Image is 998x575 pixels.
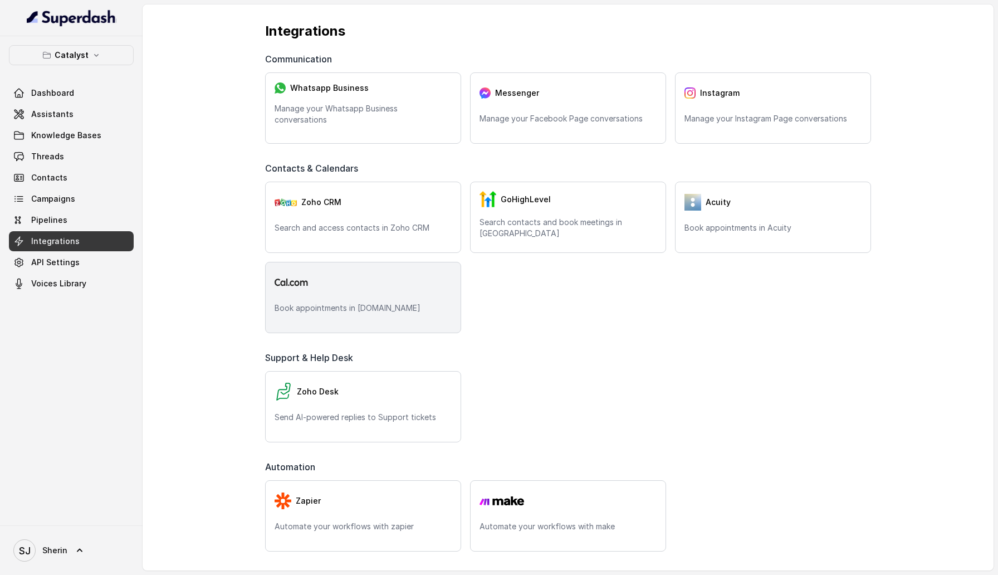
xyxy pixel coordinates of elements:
[706,197,731,208] span: Acuity
[42,545,67,556] span: Sherin
[684,113,862,124] p: Manage your Instagram Page conversations
[265,22,871,40] p: Integrations
[31,109,74,120] span: Assistants
[31,172,67,183] span: Contacts
[501,194,551,205] span: GoHighLevel
[495,87,539,99] span: Messenger
[31,130,101,141] span: Knowledge Bases
[9,45,134,65] button: Catalyst
[290,82,369,94] span: Whatsapp Business
[31,236,80,247] span: Integrations
[19,545,31,557] text: SJ
[27,9,116,27] img: light.svg
[31,87,74,99] span: Dashboard
[275,279,308,286] img: logo.svg
[265,351,358,364] span: Support & Help Desk
[9,104,134,124] a: Assistants
[700,87,740,99] span: Instagram
[480,521,657,532] p: Automate your workflows with make
[9,231,134,251] a: Integrations
[275,82,286,94] img: whatsapp.f50b2aaae0bd8934e9105e63dc750668.svg
[9,210,134,230] a: Pipelines
[275,521,452,532] p: Automate your workflows with zapier
[480,113,657,124] p: Manage your Facebook Page conversations
[297,386,339,397] span: Zoho Desk
[265,460,320,474] span: Automation
[9,535,134,566] a: Sherin
[9,147,134,167] a: Threads
[9,168,134,188] a: Contacts
[296,495,321,506] span: Zapier
[684,222,862,233] p: Book appointments in Acuity
[275,103,452,125] p: Manage your Whatsapp Business conversations
[31,278,86,289] span: Voices Library
[275,222,452,233] p: Search and access contacts in Zoho CRM
[480,191,496,208] img: GHL.59f7fa3143240424d279.png
[301,197,341,208] span: Zoho CRM
[265,52,336,66] span: Communication
[480,496,524,506] img: make.9612228e6969ffa0cff73be6442878a9.svg
[480,217,657,239] p: Search contacts and book meetings in [GEOGRAPHIC_DATA]
[684,194,701,211] img: 5vvjV8cQY1AVHSZc2N7qU9QabzYIM+zpgiA0bbq9KFoni1IQNE8dHPp0leJjYW31UJeOyZnSBUO77gdMaNhFCgpjLZzFnVhVC...
[31,215,67,226] span: Pipelines
[9,252,134,272] a: API Settings
[31,151,64,162] span: Threads
[684,87,696,99] img: instagram.04eb0078a085f83fc525.png
[275,412,452,423] p: Send AI-powered replies to Support tickets
[265,162,363,175] span: Contacts & Calendars
[31,257,80,268] span: API Settings
[9,274,134,294] a: Voices Library
[9,189,134,209] a: Campaigns
[275,303,452,314] p: Book appointments in [DOMAIN_NAME]
[55,48,89,62] p: Catalyst
[275,493,291,509] img: zapier.4543f92affefe6d6ca2465615c429059.svg
[9,125,134,145] a: Knowledge Bases
[480,87,491,99] img: messenger.2e14a0163066c29f9ca216c7989aa592.svg
[31,193,75,204] span: Campaigns
[9,83,134,103] a: Dashboard
[275,198,297,206] img: zohoCRM.b78897e9cd59d39d120b21c64f7c2b3a.svg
